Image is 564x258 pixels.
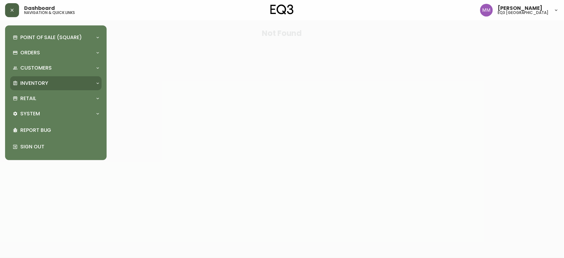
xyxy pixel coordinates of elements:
div: Orders [10,46,102,60]
div: Point of Sale (Square) [10,31,102,44]
p: System [20,110,40,117]
div: Retail [10,92,102,105]
div: Inventory [10,76,102,90]
h5: eq3 [GEOGRAPHIC_DATA] [498,11,549,15]
div: Sign Out [10,139,102,155]
img: b124d21e3c5b19e4a2f2a57376a9c201 [480,4,493,17]
p: Customers [20,64,52,71]
div: Report Bug [10,122,102,139]
h5: navigation & quick links [24,11,75,15]
img: logo [270,4,294,15]
p: Retail [20,95,36,102]
span: Dashboard [24,6,55,11]
p: Sign Out [20,143,99,150]
p: Report Bug [20,127,99,134]
p: Orders [20,49,40,56]
p: Point of Sale (Square) [20,34,82,41]
div: Customers [10,61,102,75]
div: System [10,107,102,121]
span: [PERSON_NAME] [498,6,543,11]
p: Inventory [20,80,48,87]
